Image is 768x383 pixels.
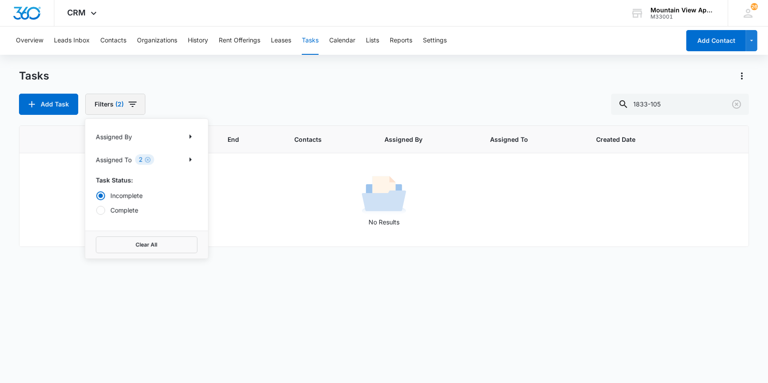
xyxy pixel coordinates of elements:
[183,152,198,167] button: Show Assigned To filters
[96,236,198,253] button: Clear All
[16,27,43,55] button: Overview
[54,27,90,55] button: Leads Inbox
[96,155,132,164] p: Assigned To
[329,27,355,55] button: Calendar
[751,3,758,10] div: notifications count
[96,205,198,215] label: Complete
[19,94,78,115] button: Add Task
[650,14,715,20] div: account id
[390,27,412,55] button: Reports
[96,132,132,141] p: Assigned By
[144,156,151,163] button: Clear
[490,135,562,144] span: Assigned To
[294,135,350,144] span: Contacts
[751,3,758,10] span: 26
[68,8,86,17] span: CRM
[135,154,154,165] div: 2
[115,101,124,107] span: (2)
[96,191,198,200] label: Incomplete
[611,94,749,115] input: Search Tasks
[302,27,319,55] button: Tasks
[183,129,198,144] button: Show Assigned By filters
[366,27,379,55] button: Lists
[596,135,670,144] span: Created Date
[730,97,744,111] button: Clear
[96,175,198,185] p: Task Status:
[20,217,748,227] p: No Results
[219,27,260,55] button: Rent Offerings
[228,135,260,144] span: End
[19,69,49,83] h1: Tasks
[650,7,715,14] div: account name
[362,173,406,217] img: No Results
[271,27,291,55] button: Leases
[137,27,177,55] button: Organizations
[85,94,145,115] button: Filters(2)
[188,27,208,55] button: History
[423,27,447,55] button: Settings
[100,27,126,55] button: Contacts
[686,30,746,51] button: Add Contact
[384,135,456,144] span: Assigned By
[735,69,749,83] button: Actions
